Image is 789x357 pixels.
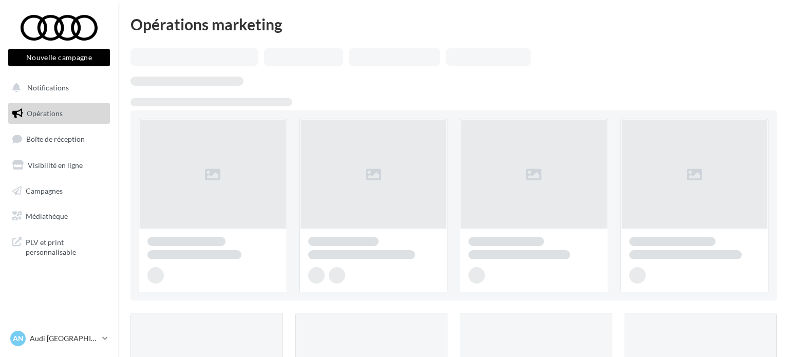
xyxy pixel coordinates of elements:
a: Visibilité en ligne [6,155,112,176]
div: Opérations marketing [130,16,777,32]
span: Médiathèque [26,212,68,220]
button: Nouvelle campagne [8,49,110,66]
span: Notifications [27,83,69,92]
a: Médiathèque [6,205,112,227]
span: PLV et print personnalisable [26,235,106,257]
span: Campagnes [26,186,63,195]
span: Opérations [27,109,63,118]
a: Campagnes [6,180,112,202]
span: Visibilité en ligne [28,161,83,170]
a: Opérations [6,103,112,124]
p: Audi [GEOGRAPHIC_DATA] [30,333,98,344]
a: Boîte de réception [6,128,112,150]
span: Boîte de réception [26,135,85,143]
button: Notifications [6,77,108,99]
a: PLV et print personnalisable [6,231,112,261]
span: AN [13,333,24,344]
a: AN Audi [GEOGRAPHIC_DATA] [8,329,110,348]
